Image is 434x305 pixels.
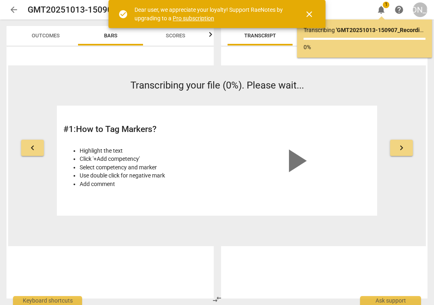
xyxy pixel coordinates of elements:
[360,296,421,305] div: Ask support
[80,171,214,180] li: Use double click for negative mark
[135,6,290,22] div: Dear user, we appreciate your loyalty! Support RaeNotes by upgrading to a
[32,32,60,39] span: Outcomes
[130,80,304,91] span: Transcribing your file (0%). Please wait...
[118,9,128,19] span: check_circle
[336,27,427,33] b: ' GMT20251013-150907_Recording '
[9,5,19,15] span: arrow_back
[104,32,117,39] span: Bars
[413,2,427,17] button: [PERSON_NAME]
[304,43,425,52] p: 0%
[244,32,276,39] span: Transcript
[304,9,314,19] span: close
[80,180,214,188] li: Add comment
[28,143,37,153] span: keyboard_arrow_left
[397,143,406,153] span: keyboard_arrow_right
[63,124,214,134] h2: # 1 : How to Tag Markers?
[80,147,214,155] li: Highlight the text
[80,163,214,172] li: Select competency and marker
[166,32,185,39] span: Scores
[28,5,159,15] h2: GMT20251013-150907_Recording
[13,296,82,305] div: Keyboard shortcuts
[212,294,222,304] span: compare_arrows
[276,141,315,180] span: play_arrow
[304,26,425,35] p: Transcribing ...
[394,5,404,15] span: help
[392,2,406,17] a: Help
[374,2,388,17] button: Notifications
[376,5,386,15] span: notifications
[173,15,214,22] a: Pro subscription
[299,4,319,24] button: Close
[383,2,389,8] span: 1
[80,155,214,163] li: Click '+Add competency'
